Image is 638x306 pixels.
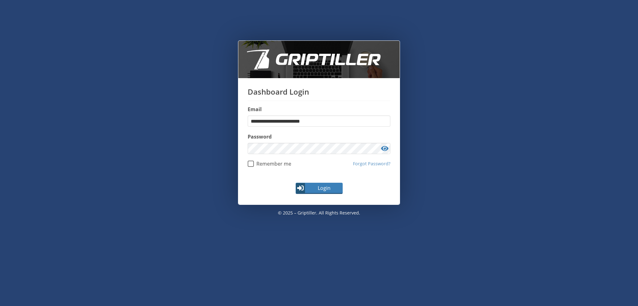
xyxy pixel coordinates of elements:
p: © 2025 – Griptiller. All rights reserved. [238,205,400,221]
h1: Dashboard Login [248,87,390,101]
label: Email [248,106,390,113]
button: Login [296,183,343,194]
span: Login [306,184,342,192]
a: Forgot Password? [353,160,390,167]
label: Password [248,133,390,140]
span: Remember me [254,161,291,167]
